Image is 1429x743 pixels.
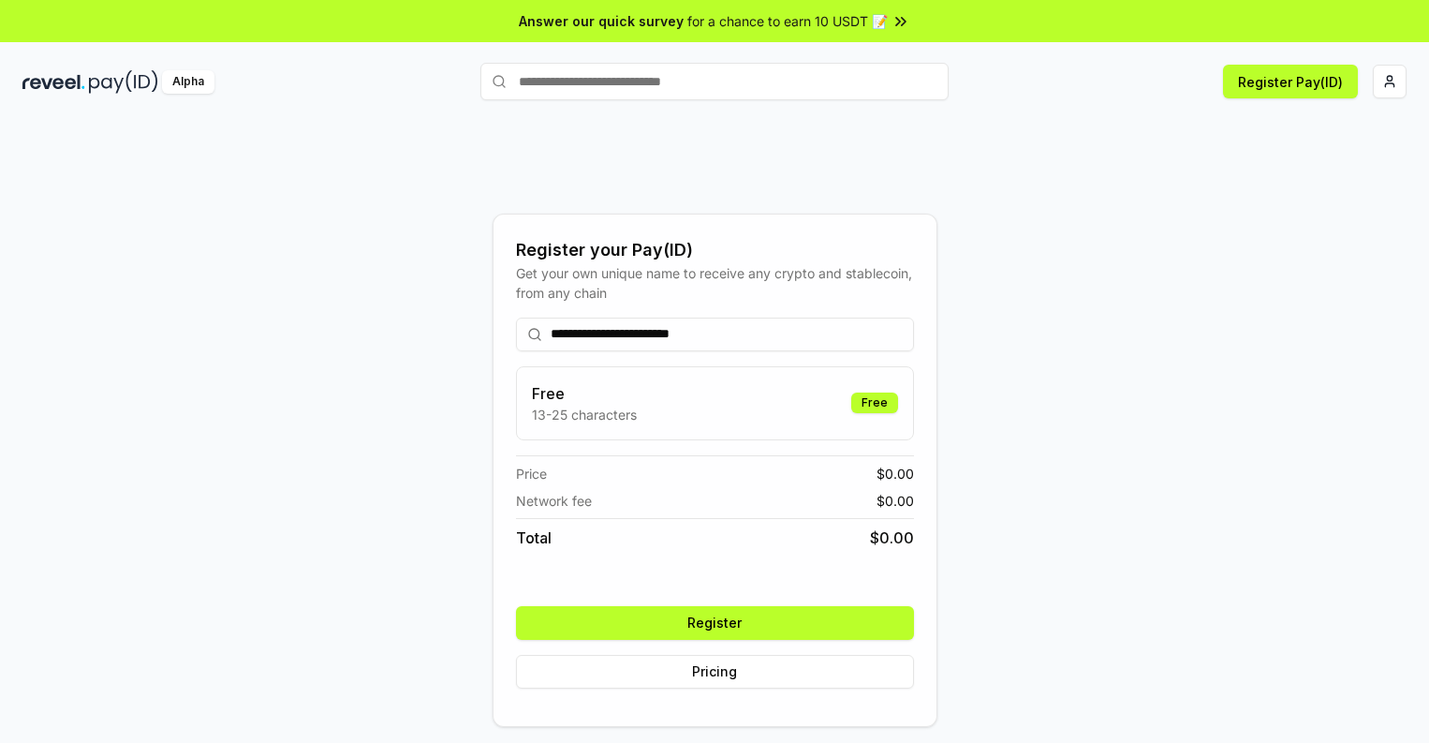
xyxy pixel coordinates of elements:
[532,405,637,424] p: 13-25 characters
[851,393,898,413] div: Free
[877,464,914,483] span: $ 0.00
[877,491,914,511] span: $ 0.00
[870,527,914,549] span: $ 0.00
[516,527,552,549] span: Total
[89,70,158,94] img: pay_id
[516,655,914,689] button: Pricing
[519,11,684,31] span: Answer our quick survey
[516,491,592,511] span: Network fee
[162,70,214,94] div: Alpha
[532,382,637,405] h3: Free
[516,606,914,640] button: Register
[516,464,547,483] span: Price
[1223,65,1358,98] button: Register Pay(ID)
[516,237,914,263] div: Register your Pay(ID)
[516,263,914,303] div: Get your own unique name to receive any crypto and stablecoin, from any chain
[22,70,85,94] img: reveel_dark
[687,11,888,31] span: for a chance to earn 10 USDT 📝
